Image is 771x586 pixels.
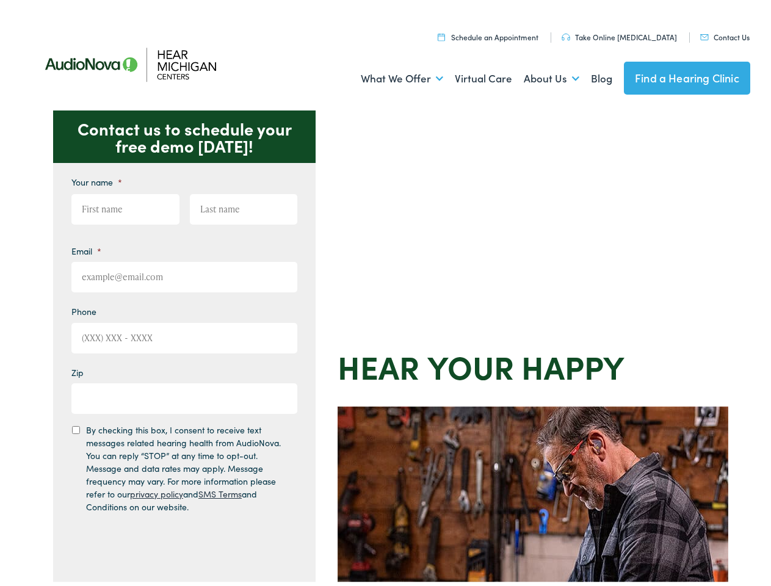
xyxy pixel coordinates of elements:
input: First name [71,190,179,221]
a: Virtual Care [455,52,512,98]
label: Your name [71,173,122,184]
input: example@email.com [71,258,297,289]
input: Last name [190,190,298,221]
label: Phone [71,302,96,313]
p: Contact us to schedule your free demo [DATE]! [53,107,316,159]
a: Contact Us [700,28,750,38]
label: By checking this box, I consent to receive text messages related hearing health from AudioNova. Y... [86,420,286,510]
a: About Us [524,52,579,98]
label: Zip [71,363,84,374]
img: utility icon [562,30,570,37]
a: SMS Terms [198,484,242,496]
a: privacy policy [130,484,183,496]
label: Email [71,242,101,253]
strong: Hear [338,340,419,385]
img: utility icon [438,29,445,37]
a: What We Offer [361,52,443,98]
a: Schedule an Appointment [438,28,538,38]
img: utility icon [700,31,709,37]
a: Take Online [MEDICAL_DATA] [562,28,677,38]
strong: your Happy [427,340,624,385]
a: Blog [591,52,612,98]
input: (XXX) XXX - XXXX [71,319,297,350]
a: Find a Hearing Clinic [624,58,750,91]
